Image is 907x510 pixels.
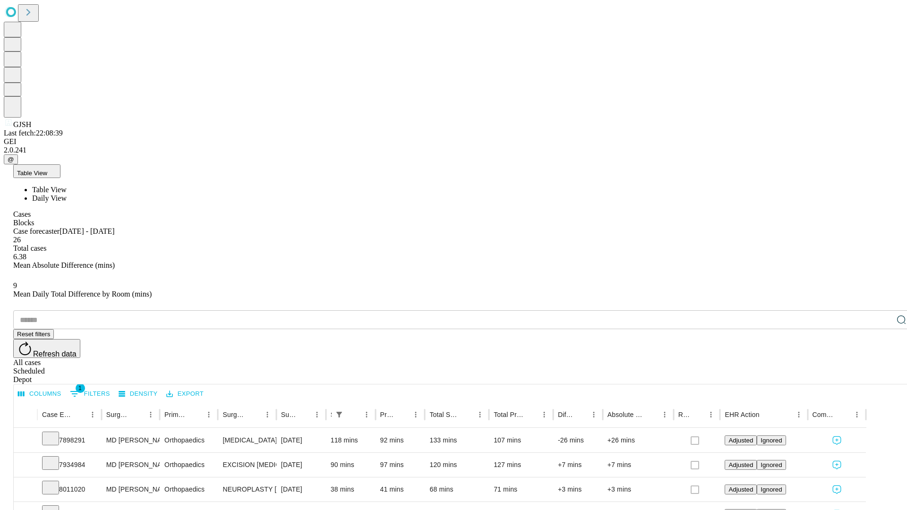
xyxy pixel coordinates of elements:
div: Comments [813,411,836,418]
div: 127 mins [494,453,548,477]
button: Menu [658,408,671,421]
button: Show filters [68,386,112,401]
button: Refresh data [13,339,80,358]
span: Refresh data [33,350,77,358]
button: Reset filters [13,329,54,339]
button: Sort [73,408,86,421]
span: @ [8,156,14,163]
div: [MEDICAL_DATA] MEDIAL AND LATERAL MENISCECTOMY [222,428,271,452]
div: 2.0.241 [4,146,903,154]
button: Sort [691,408,704,421]
div: 118 mins [331,428,371,452]
div: Surgeon Name [106,411,130,418]
div: 68 mins [429,477,484,501]
div: -26 mins [558,428,598,452]
div: +26 mins [608,428,669,452]
button: Menu [261,408,274,421]
button: Menu [850,408,864,421]
div: 92 mins [380,428,420,452]
button: Sort [645,408,658,421]
button: Table View [13,164,60,178]
button: Adjusted [725,435,757,445]
button: Menu [310,408,324,421]
button: Sort [460,408,473,421]
button: Expand [18,433,33,449]
button: Density [116,387,160,401]
div: 7898291 [42,428,97,452]
div: 8011020 [42,477,97,501]
span: [DATE] - [DATE] [60,227,114,235]
button: Expand [18,457,33,474]
button: Menu [144,408,157,421]
button: Export [164,387,206,401]
div: [DATE] [281,477,321,501]
button: Menu [360,408,373,421]
button: Menu [409,408,422,421]
div: NEUROPLASTY [MEDICAL_DATA] AT [GEOGRAPHIC_DATA] [222,477,271,501]
span: Total cases [13,244,46,252]
span: Table View [17,170,47,177]
span: Mean Absolute Difference (mins) [13,261,115,269]
button: Sort [131,408,144,421]
button: Menu [792,408,805,421]
div: 120 mins [429,453,484,477]
button: Sort [347,408,360,421]
span: Daily View [32,194,67,202]
div: 107 mins [494,428,548,452]
span: Reset filters [17,331,50,338]
span: 9 [13,281,17,289]
div: Difference [558,411,573,418]
div: Orthopaedics [164,477,213,501]
div: Absolute Difference [608,411,644,418]
button: @ [4,154,18,164]
button: Sort [574,408,587,421]
div: 7934984 [42,453,97,477]
button: Ignored [757,435,786,445]
button: Menu [538,408,551,421]
div: Total Predicted Duration [494,411,523,418]
div: Scheduled In Room Duration [331,411,332,418]
span: Adjusted [728,486,753,493]
button: Sort [248,408,261,421]
div: 1 active filter [333,408,346,421]
div: GEI [4,137,903,146]
span: 1 [76,383,85,393]
button: Sort [761,408,774,421]
span: Adjusted [728,461,753,468]
div: [DATE] [281,453,321,477]
button: Sort [837,408,850,421]
div: +7 mins [558,453,598,477]
button: Ignored [757,484,786,494]
div: Predicted In Room Duration [380,411,395,418]
button: Sort [297,408,310,421]
span: Table View [32,186,67,194]
span: Ignored [761,461,782,468]
button: Ignored [757,460,786,470]
div: Primary Service [164,411,188,418]
div: EHR Action [725,411,759,418]
span: 6.38 [13,253,26,261]
div: MD [PERSON_NAME] [PERSON_NAME] [106,477,155,501]
button: Menu [704,408,718,421]
div: 71 mins [494,477,548,501]
span: GJSH [13,120,31,128]
span: Ignored [761,486,782,493]
span: Mean Daily Total Difference by Room (mins) [13,290,152,298]
div: [DATE] [281,428,321,452]
button: Adjusted [725,484,757,494]
span: Case forecaster [13,227,60,235]
div: Surgery Date [281,411,296,418]
div: Surgery Name [222,411,246,418]
button: Show filters [333,408,346,421]
div: 41 mins [380,477,420,501]
div: EXCISION [MEDICAL_DATA] WRIST [222,453,271,477]
button: Expand [18,482,33,498]
div: Total Scheduled Duration [429,411,459,418]
button: Sort [189,408,202,421]
div: +7 mins [608,453,669,477]
div: Case Epic Id [42,411,72,418]
span: Adjusted [728,437,753,444]
button: Sort [524,408,538,421]
div: Orthopaedics [164,428,213,452]
div: Orthopaedics [164,453,213,477]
